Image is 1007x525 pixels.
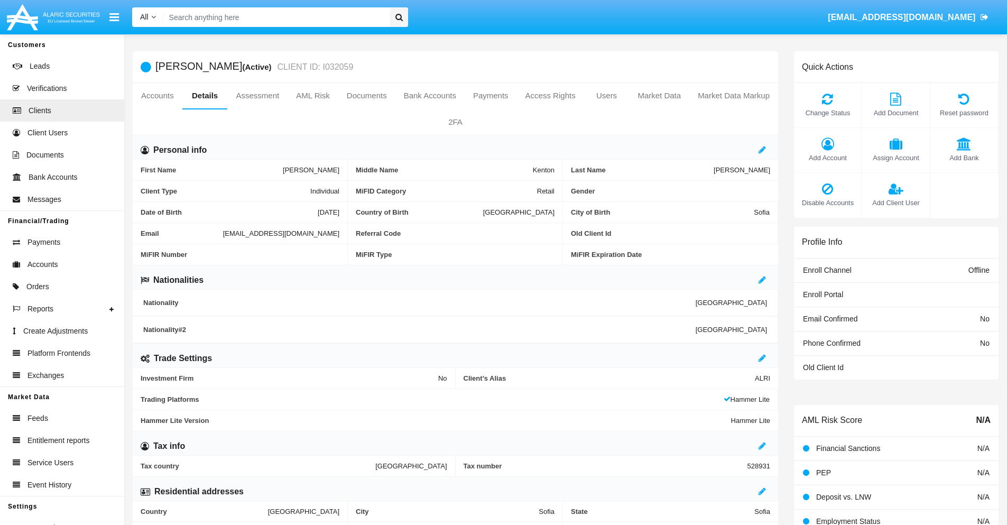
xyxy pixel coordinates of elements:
[803,290,843,299] span: Enroll Portal
[153,274,204,286] h6: Nationalities
[696,326,767,334] span: [GEOGRAPHIC_DATA]
[132,12,164,23] a: All
[143,299,696,307] span: Nationality
[571,208,754,216] span: City of Birth
[153,440,185,452] h6: Tax info
[803,266,852,274] span: Enroll Channel
[356,187,537,195] span: MiFID Category
[438,374,447,382] span: No
[483,208,555,216] span: [GEOGRAPHIC_DATA]
[571,187,770,195] span: Gender
[714,166,770,174] span: [PERSON_NAME]
[629,83,689,108] a: Market Data
[816,493,871,501] span: Deposit vs. LNW
[731,417,770,425] span: Hammer Lite
[29,172,78,183] span: Bank Accounts
[154,486,244,498] h6: Residential addresses
[803,339,861,347] span: Phone Confirmed
[980,315,990,323] span: No
[23,326,88,337] span: Create Adjustments
[356,208,483,216] span: Country of Birth
[155,61,353,73] h5: [PERSON_NAME]
[5,2,101,33] img: Logo image
[356,166,533,174] span: Middle Name
[754,208,770,216] span: Sofia
[803,315,857,323] span: Email Confirmed
[29,105,51,116] span: Clients
[936,153,993,163] span: Add Bank
[802,415,862,425] h6: AML Risk Score
[27,435,90,446] span: Entitlement reports
[867,198,925,208] span: Add Client User
[980,339,990,347] span: No
[27,348,90,359] span: Platform Frontends
[977,493,990,501] span: N/A
[571,166,714,174] span: Last Name
[27,237,60,248] span: Payments
[27,457,73,468] span: Service Users
[395,83,465,108] a: Bank Accounts
[143,326,696,334] span: Nationality #2
[464,374,755,382] span: Client’s Alias
[154,353,212,364] h6: Trade Settings
[141,166,283,174] span: First Name
[27,83,67,94] span: Verifications
[803,363,844,372] span: Old Client Id
[816,468,831,477] span: PEP
[375,462,447,470] span: [GEOGRAPHIC_DATA]
[689,83,778,108] a: Market Data Markup
[356,229,555,237] span: Referral Code
[182,83,228,108] a: Details
[288,83,338,108] a: AML Risk
[799,198,856,208] span: Disable Accounts
[537,187,555,195] span: Retail
[539,508,555,515] span: Sofia
[27,127,68,139] span: Client Users
[517,83,584,108] a: Access Rights
[823,3,994,32] a: [EMAIL_ADDRESS][DOMAIN_NAME]
[26,150,64,161] span: Documents
[227,83,288,108] a: Assessment
[141,251,339,259] span: MiFIR Number
[977,468,990,477] span: N/A
[141,374,438,382] span: Investment Firm
[275,63,354,71] small: CLIENT ID: I032059
[465,83,517,108] a: Payments
[141,208,318,216] span: Date of Birth
[754,508,770,515] span: Sofia
[802,62,853,72] h6: Quick Actions
[27,303,53,315] span: Reports
[141,229,223,237] span: Email
[338,83,395,108] a: Documents
[816,444,880,453] span: Financial Sanctions
[724,395,770,403] span: Hammer Lite
[936,108,993,118] span: Reset password
[27,413,48,424] span: Feeds
[141,417,731,425] span: Hammer Lite Version
[828,13,975,22] span: [EMAIL_ADDRESS][DOMAIN_NAME]
[30,61,50,72] span: Leads
[584,83,630,108] a: Users
[976,414,991,427] span: N/A
[141,462,375,470] span: Tax country
[141,508,268,515] span: Country
[799,108,856,118] span: Change Status
[140,13,149,21] span: All
[283,166,339,174] span: [PERSON_NAME]
[26,281,49,292] span: Orders
[799,153,856,163] span: Add Account
[356,251,555,259] span: MiFIR Type
[696,299,767,307] span: [GEOGRAPHIC_DATA]
[164,7,386,27] input: Search
[223,229,339,237] span: [EMAIL_ADDRESS][DOMAIN_NAME]
[802,237,842,247] h6: Profile Info
[27,259,58,270] span: Accounts
[571,229,770,237] span: Old Client Id
[747,462,770,470] span: 528931
[968,266,990,274] span: Offline
[755,374,770,382] span: ALRI
[27,194,61,205] span: Messages
[867,153,925,163] span: Assign Account
[571,508,754,515] span: State
[533,166,555,174] span: Kenton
